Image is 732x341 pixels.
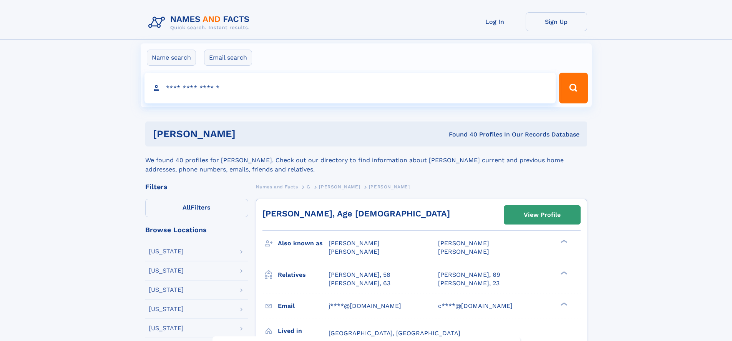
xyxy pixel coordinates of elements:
[256,182,298,191] a: Names and Facts
[526,12,587,31] a: Sign Up
[329,329,460,337] span: [GEOGRAPHIC_DATA], [GEOGRAPHIC_DATA]
[438,271,500,279] a: [PERSON_NAME], 69
[559,239,568,244] div: ❯
[329,248,380,255] span: [PERSON_NAME]
[329,279,390,288] a: [PERSON_NAME], 63
[438,279,500,288] a: [PERSON_NAME], 23
[438,248,489,255] span: [PERSON_NAME]
[149,268,184,274] div: [US_STATE]
[153,129,342,139] h1: [PERSON_NAME]
[369,184,410,190] span: [PERSON_NAME]
[183,204,191,211] span: All
[145,199,248,217] label: Filters
[278,237,329,250] h3: Also known as
[464,12,526,31] a: Log In
[559,270,568,275] div: ❯
[559,301,568,306] div: ❯
[149,248,184,255] div: [US_STATE]
[204,50,252,66] label: Email search
[524,206,561,224] div: View Profile
[278,299,329,313] h3: Email
[342,130,579,139] div: Found 40 Profiles In Our Records Database
[145,226,248,233] div: Browse Locations
[319,182,360,191] a: [PERSON_NAME]
[504,206,580,224] a: View Profile
[278,324,329,338] h3: Lived in
[329,240,380,247] span: [PERSON_NAME]
[149,287,184,293] div: [US_STATE]
[145,146,587,174] div: We found 40 profiles for [PERSON_NAME]. Check out our directory to find information about [PERSON...
[559,73,588,103] button: Search Button
[329,271,390,279] a: [PERSON_NAME], 58
[278,268,329,281] h3: Relatives
[145,183,248,190] div: Filters
[144,73,556,103] input: search input
[147,50,196,66] label: Name search
[262,209,450,218] a: [PERSON_NAME], Age [DEMOGRAPHIC_DATA]
[319,184,360,190] span: [PERSON_NAME]
[149,306,184,312] div: [US_STATE]
[149,325,184,331] div: [US_STATE]
[438,240,489,247] span: [PERSON_NAME]
[145,12,256,33] img: Logo Names and Facts
[307,184,310,190] span: G
[307,182,310,191] a: G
